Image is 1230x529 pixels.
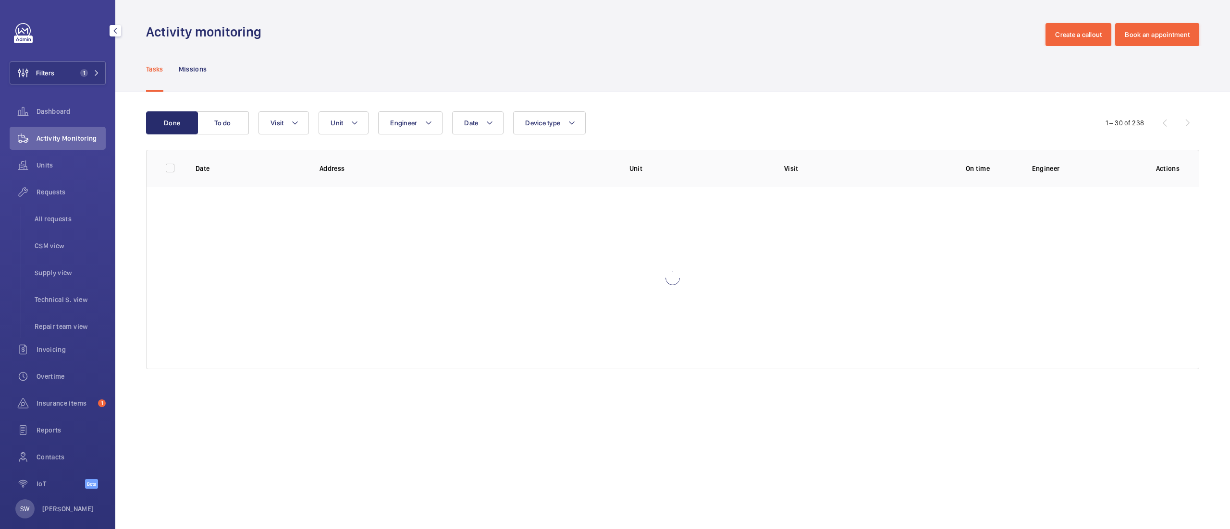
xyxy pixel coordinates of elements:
[1106,118,1144,128] div: 1 – 30 of 238
[1115,23,1199,46] button: Book an appointment
[37,372,106,381] span: Overtime
[42,504,94,514] p: [PERSON_NAME]
[939,164,1016,173] p: On time
[146,111,198,134] button: Done
[37,345,106,354] span: Invoicing
[513,111,586,134] button: Device type
[37,107,106,116] span: Dashboard
[146,64,163,74] p: Tasks
[331,119,343,127] span: Unit
[37,425,106,435] span: Reports
[525,119,560,127] span: Device type
[37,187,106,197] span: Requests
[1032,164,1141,173] p: Engineer
[10,61,106,84] button: Filters1
[271,119,283,127] span: Visit
[1045,23,1111,46] button: Create a callout
[629,164,769,173] p: Unit
[196,164,304,173] p: Date
[36,68,54,78] span: Filters
[37,398,94,408] span: Insurance items
[35,295,106,304] span: Technical S. view
[319,111,369,134] button: Unit
[146,23,267,41] h1: Activity monitoring
[37,160,106,170] span: Units
[390,119,417,127] span: Engineer
[464,119,478,127] span: Date
[320,164,614,173] p: Address
[197,111,249,134] button: To do
[35,322,106,331] span: Repair team view
[35,214,106,224] span: All requests
[179,64,207,74] p: Missions
[258,111,309,134] button: Visit
[98,399,106,407] span: 1
[784,164,923,173] p: Visit
[80,69,88,77] span: 1
[1156,164,1180,173] p: Actions
[452,111,504,134] button: Date
[378,111,443,134] button: Engineer
[35,241,106,251] span: CSM view
[35,268,106,277] span: Supply view
[85,479,98,489] span: Beta
[37,479,85,489] span: IoT
[20,504,29,514] p: SW
[37,133,106,143] span: Activity Monitoring
[37,452,106,462] span: Contacts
